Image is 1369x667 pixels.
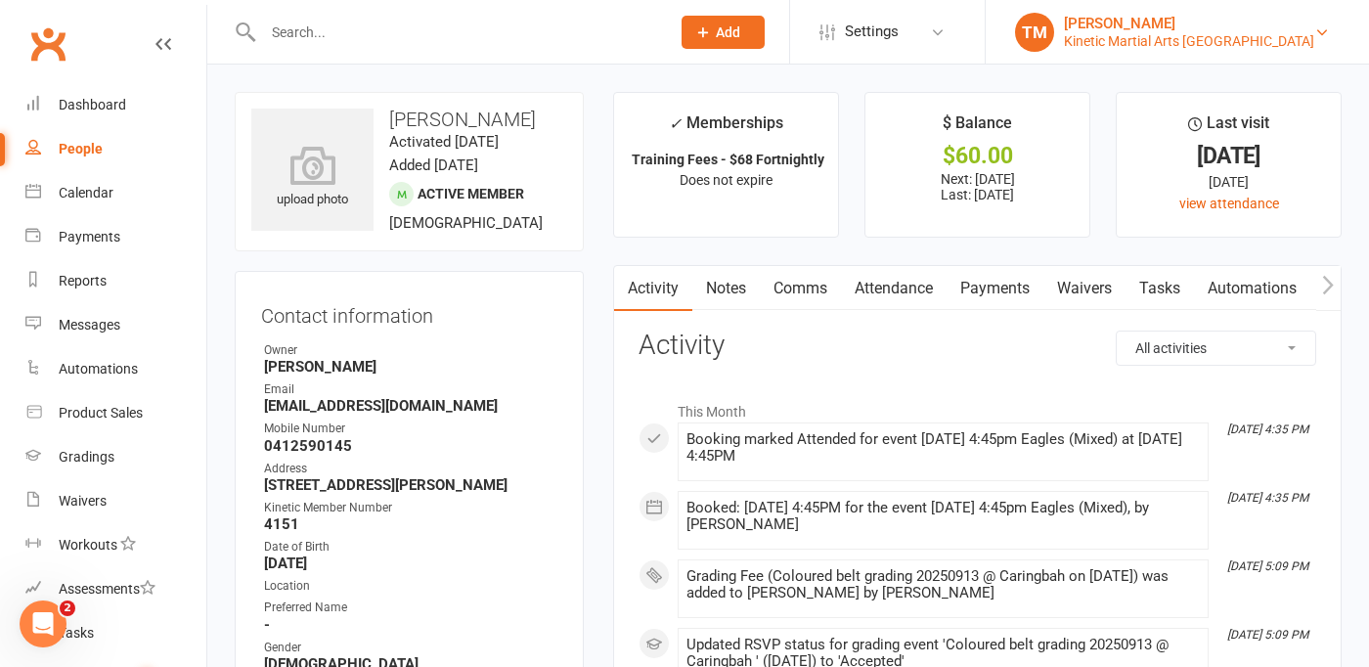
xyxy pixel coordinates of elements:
[59,405,143,421] div: Product Sales
[845,10,899,54] span: Settings
[264,616,557,634] strong: -
[59,537,117,553] div: Workouts
[1227,628,1308,642] i: [DATE] 5:09 PM
[389,214,543,232] span: [DEMOGRAPHIC_DATA]
[264,577,557,596] div: Location
[1064,32,1314,50] div: Kinetic Martial Arts [GEOGRAPHIC_DATA]
[686,568,1200,601] div: Grading Fee (Coloured belt grading 20250913 @ Caringbah on [DATE]) was added to [PERSON_NAME] by ...
[25,215,206,259] a: Payments
[1134,146,1323,166] div: [DATE]
[264,515,557,533] strong: 4151
[389,133,499,151] time: Activated [DATE]
[264,420,557,438] div: Mobile Number
[25,567,206,611] a: Assessments
[264,599,557,617] div: Preferred Name
[59,449,114,465] div: Gradings
[25,435,206,479] a: Gradings
[1227,422,1308,436] i: [DATE] 4:35 PM
[682,16,765,49] button: Add
[59,97,126,112] div: Dashboard
[943,111,1012,146] div: $ Balance
[1227,491,1308,505] i: [DATE] 4:35 PM
[25,127,206,171] a: People
[841,266,947,311] a: Attendance
[264,380,557,399] div: Email
[614,266,692,311] a: Activity
[264,476,557,494] strong: [STREET_ADDRESS][PERSON_NAME]
[760,266,841,311] a: Comms
[261,297,557,327] h3: Contact information
[59,141,103,156] div: People
[264,341,557,360] div: Owner
[264,460,557,478] div: Address
[686,500,1200,533] div: Booked: [DATE] 4:45PM for the event [DATE] 4:45pm Eagles (Mixed), by [PERSON_NAME]
[1227,559,1308,573] i: [DATE] 5:09 PM
[1064,15,1314,32] div: [PERSON_NAME]
[59,493,107,509] div: Waivers
[25,171,206,215] a: Calendar
[1134,171,1323,193] div: [DATE]
[883,146,1072,166] div: $60.00
[25,523,206,567] a: Workouts
[1043,266,1126,311] a: Waivers
[264,358,557,376] strong: [PERSON_NAME]
[59,229,120,245] div: Payments
[669,114,682,133] i: ✓
[686,431,1200,465] div: Booking marked Attended for event [DATE] 4:45pm Eagles (Mixed) at [DATE] 4:45PM
[60,600,75,616] span: 2
[669,111,783,147] div: Memberships
[25,391,206,435] a: Product Sales
[23,20,72,68] a: Clubworx
[251,146,374,210] div: upload photo
[264,639,557,657] div: Gender
[716,24,740,40] span: Add
[1015,13,1054,52] div: TM
[418,186,524,201] span: Active member
[692,266,760,311] a: Notes
[264,397,557,415] strong: [EMAIL_ADDRESS][DOMAIN_NAME]
[264,499,557,517] div: Kinetic Member Number
[25,479,206,523] a: Waivers
[59,317,120,333] div: Messages
[25,347,206,391] a: Automations
[639,391,1316,422] li: This Month
[264,437,557,455] strong: 0412590145
[1126,266,1194,311] a: Tasks
[59,581,155,597] div: Assessments
[59,185,113,200] div: Calendar
[251,109,567,130] h3: [PERSON_NAME]
[20,600,66,647] iframe: Intercom live chat
[25,303,206,347] a: Messages
[25,83,206,127] a: Dashboard
[1188,111,1269,146] div: Last visit
[632,152,824,167] strong: Training Fees - $68 Fortnightly
[264,538,557,556] div: Date of Birth
[1179,196,1279,211] a: view attendance
[883,171,1072,202] p: Next: [DATE] Last: [DATE]
[389,156,478,174] time: Added [DATE]
[25,259,206,303] a: Reports
[1194,266,1310,311] a: Automations
[59,625,94,641] div: Tasks
[264,555,557,572] strong: [DATE]
[257,19,656,46] input: Search...
[59,273,107,289] div: Reports
[25,611,206,655] a: Tasks
[59,361,138,377] div: Automations
[639,331,1316,361] h3: Activity
[947,266,1043,311] a: Payments
[680,172,773,188] span: Does not expire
